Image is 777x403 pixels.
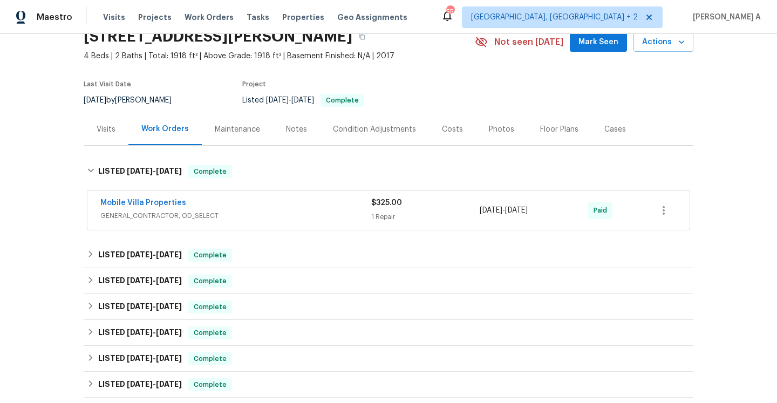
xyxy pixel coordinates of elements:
span: - [127,251,182,258]
span: [DATE] [84,97,106,104]
span: - [127,167,182,175]
span: GENERAL_CONTRACTOR, OD_SELECT [100,210,371,221]
span: Complete [322,97,363,104]
button: Actions [633,32,693,52]
span: [DATE] [127,251,153,258]
div: LISTED [DATE]-[DATE]Complete [84,268,693,294]
span: - [480,205,528,216]
span: - [127,354,182,362]
span: [DATE] [480,207,502,214]
span: 4 Beds | 2 Baths | Total: 1918 ft² | Above Grade: 1918 ft² | Basement Finished: N/A | 2017 [84,51,475,62]
span: Work Orders [185,12,234,23]
span: Complete [189,302,231,312]
span: [DATE] [156,380,182,388]
button: Copy Address [352,27,372,46]
h2: [STREET_ADDRESS][PERSON_NAME] [84,31,352,42]
div: LISTED [DATE]-[DATE]Complete [84,320,693,346]
span: [DATE] [127,303,153,310]
span: - [266,97,314,104]
div: LISTED [DATE]-[DATE]Complete [84,346,693,372]
span: $325.00 [371,199,402,207]
span: [DATE] [156,354,182,362]
h6: LISTED [98,326,182,339]
span: Geo Assignments [337,12,407,23]
span: [DATE] [127,354,153,362]
span: [DATE] [156,167,182,175]
span: Actions [642,36,685,49]
span: [DATE] [291,97,314,104]
span: Complete [189,276,231,286]
span: [DATE] [156,329,182,336]
span: [DATE] [156,303,182,310]
span: [DATE] [266,97,289,104]
span: [DATE] [156,251,182,258]
div: Cases [604,124,626,135]
span: [DATE] [127,277,153,284]
div: LISTED [DATE]-[DATE]Complete [84,154,693,189]
div: Maintenance [215,124,260,135]
div: Notes [286,124,307,135]
span: Listed [242,97,364,104]
span: - [127,303,182,310]
span: Visits [103,12,125,23]
h6: LISTED [98,275,182,288]
a: Mobile Villa Properties [100,199,186,207]
div: 1 Repair [371,211,480,222]
span: Complete [189,353,231,364]
span: Last Visit Date [84,81,131,87]
div: Work Orders [141,124,189,134]
span: Project [242,81,266,87]
span: Complete [189,166,231,177]
div: 55 [446,6,454,17]
h6: LISTED [98,249,182,262]
span: Properties [282,12,324,23]
span: Complete [189,327,231,338]
div: Condition Adjustments [333,124,416,135]
div: Visits [97,124,115,135]
div: Photos [489,124,514,135]
span: Mark Seen [578,36,618,49]
span: - [127,380,182,388]
span: Paid [594,205,611,216]
div: LISTED [DATE]-[DATE]Complete [84,294,693,320]
div: by [PERSON_NAME] [84,94,185,107]
span: Complete [189,250,231,261]
div: Costs [442,124,463,135]
span: - [127,329,182,336]
span: Maestro [37,12,72,23]
span: Not seen [DATE] [494,37,563,47]
h6: LISTED [98,165,182,178]
div: Floor Plans [540,124,578,135]
h6: LISTED [98,378,182,391]
h6: LISTED [98,300,182,313]
span: [GEOGRAPHIC_DATA], [GEOGRAPHIC_DATA] + 2 [471,12,638,23]
span: [PERSON_NAME] A [689,12,761,23]
span: [DATE] [127,329,153,336]
div: LISTED [DATE]-[DATE]Complete [84,372,693,398]
span: [DATE] [156,277,182,284]
span: [DATE] [127,167,153,175]
span: [DATE] [505,207,528,214]
span: - [127,277,182,284]
div: LISTED [DATE]-[DATE]Complete [84,242,693,268]
span: [DATE] [127,380,153,388]
span: Complete [189,379,231,390]
h6: LISTED [98,352,182,365]
button: Mark Seen [570,32,627,52]
span: Tasks [247,13,269,21]
span: Projects [138,12,172,23]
